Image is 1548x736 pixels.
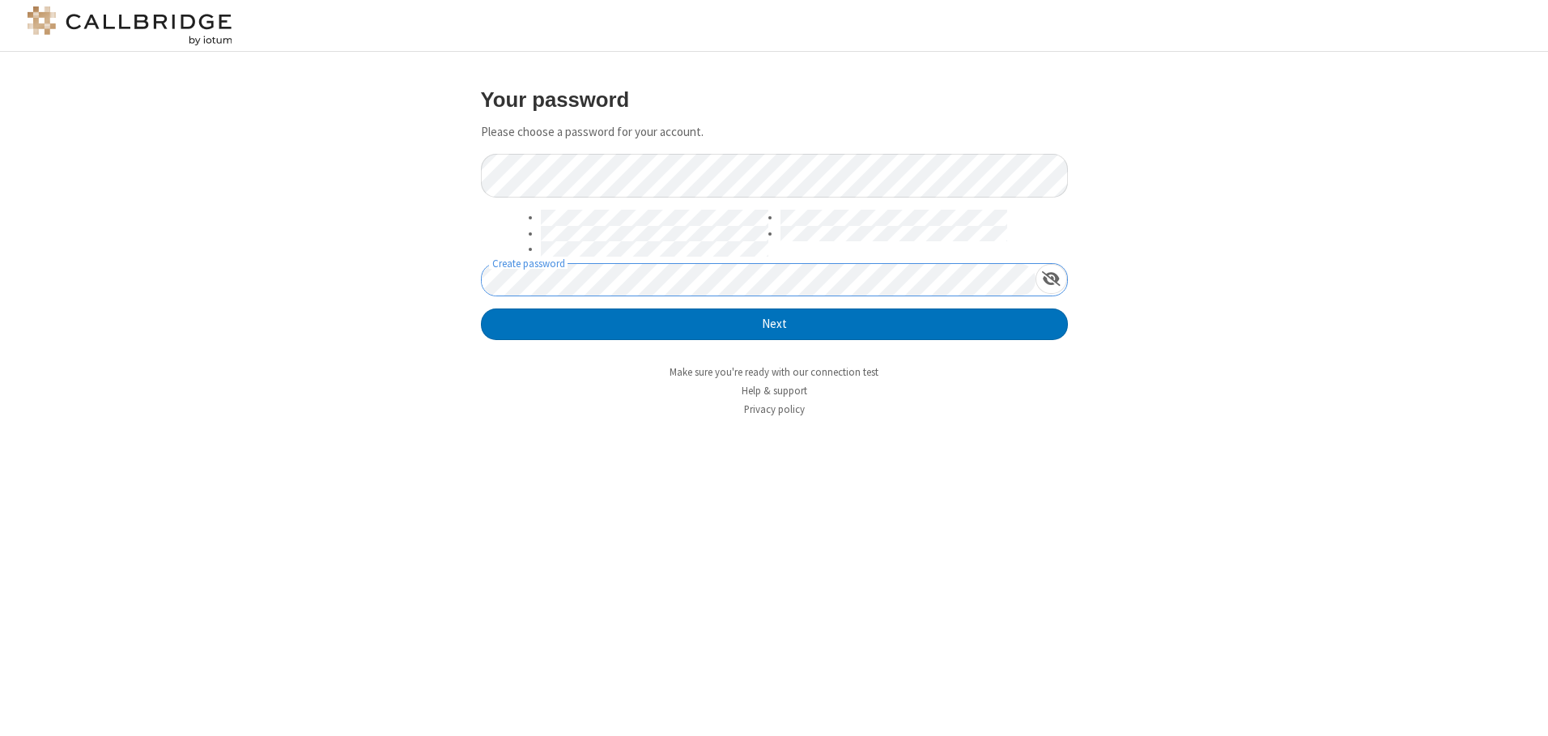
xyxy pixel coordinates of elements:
p: Please choose a password for your account. [481,123,1068,142]
img: logo@2x.png [24,6,235,45]
input: Create password [482,264,1036,296]
a: Make sure you're ready with our connection test [670,365,878,379]
div: Show password [1036,264,1067,294]
h3: Your password [481,88,1068,111]
a: Privacy policy [744,402,805,416]
button: Next [481,308,1068,341]
a: Help & support [742,384,807,398]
